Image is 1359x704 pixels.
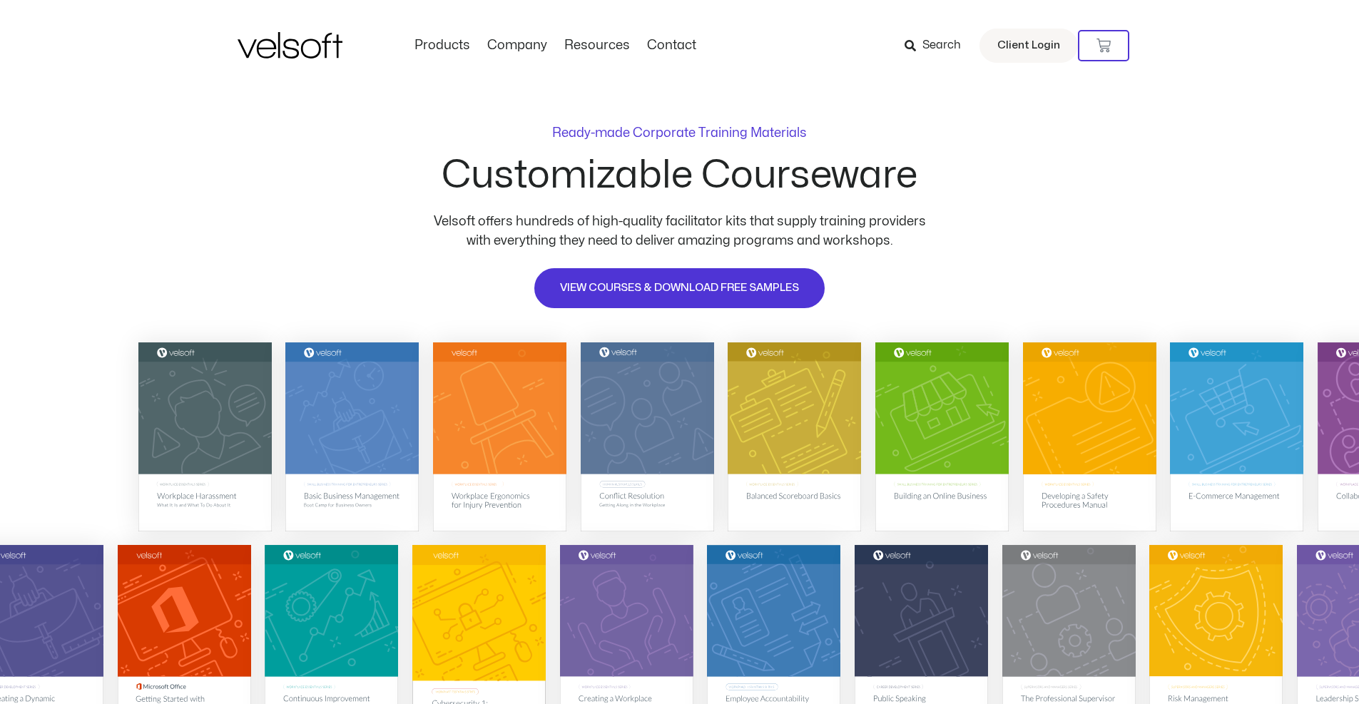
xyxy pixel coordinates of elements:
[423,212,937,250] p: Velsoft offers hundreds of high-quality facilitator kits that supply training providers with ever...
[556,38,638,53] a: ResourcesMenu Toggle
[442,156,917,195] h2: Customizable Courseware
[552,127,807,140] p: Ready-made Corporate Training Materials
[406,38,479,53] a: ProductsMenu Toggle
[997,36,1060,55] span: Client Login
[979,29,1078,63] a: Client Login
[479,38,556,53] a: CompanyMenu Toggle
[238,32,342,58] img: Velsoft Training Materials
[638,38,705,53] a: ContactMenu Toggle
[406,38,705,53] nav: Menu
[560,280,799,297] span: VIEW COURSES & DOWNLOAD FREE SAMPLES
[533,267,826,310] a: VIEW COURSES & DOWNLOAD FREE SAMPLES
[922,36,961,55] span: Search
[905,34,971,58] a: Search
